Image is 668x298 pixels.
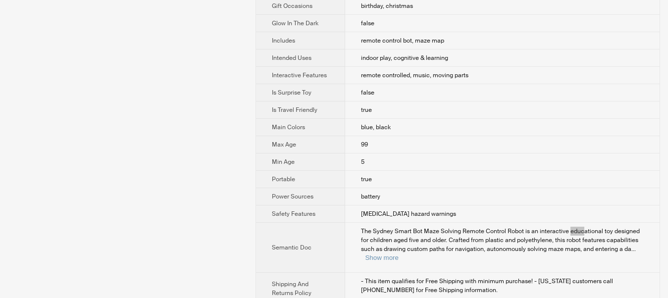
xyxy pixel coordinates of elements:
span: ... [631,245,636,253]
span: false [361,89,374,97]
span: birthday, christmas [361,2,413,10]
span: false [361,19,374,27]
span: remote controlled, music, moving parts [361,71,468,79]
span: 5 [361,158,364,166]
span: Semantic Doc [272,244,311,251]
span: Main Colors [272,123,305,131]
span: true [361,175,372,183]
span: true [361,106,372,114]
span: blue, black [361,123,391,131]
span: Max Age [272,141,296,149]
div: The Sydney Smart Bot Maze Solving Remote Control Robot is an interactive educational toy designed... [361,227,644,262]
span: Shipping And Returns Policy [272,280,311,297]
span: Gift Occasions [272,2,312,10]
span: remote control bot, maze map [361,37,444,45]
span: Intended Uses [272,54,311,62]
span: Is Travel Friendly [272,106,317,114]
span: Is Surprise Toy [272,89,311,97]
button: Expand [365,254,398,261]
span: The Sydney Smart Bot Maze Solving Remote Control Robot is an interactive educational toy designed... [361,227,640,253]
span: Min Age [272,158,295,166]
span: Power Sources [272,193,313,200]
span: Includes [272,37,295,45]
span: Glow In The Dark [272,19,318,27]
span: Interactive Features [272,71,327,79]
span: indoor play, cognitive & learning [361,54,448,62]
span: Safety Features [272,210,315,218]
span: 99 [361,141,368,149]
div: - This item qualifies for Free Shipping with minimum purchase! - California customers call 1-800-... [361,277,644,295]
span: [MEDICAL_DATA] hazard warnings [361,210,456,218]
span: battery [361,193,380,200]
span: Portable [272,175,295,183]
